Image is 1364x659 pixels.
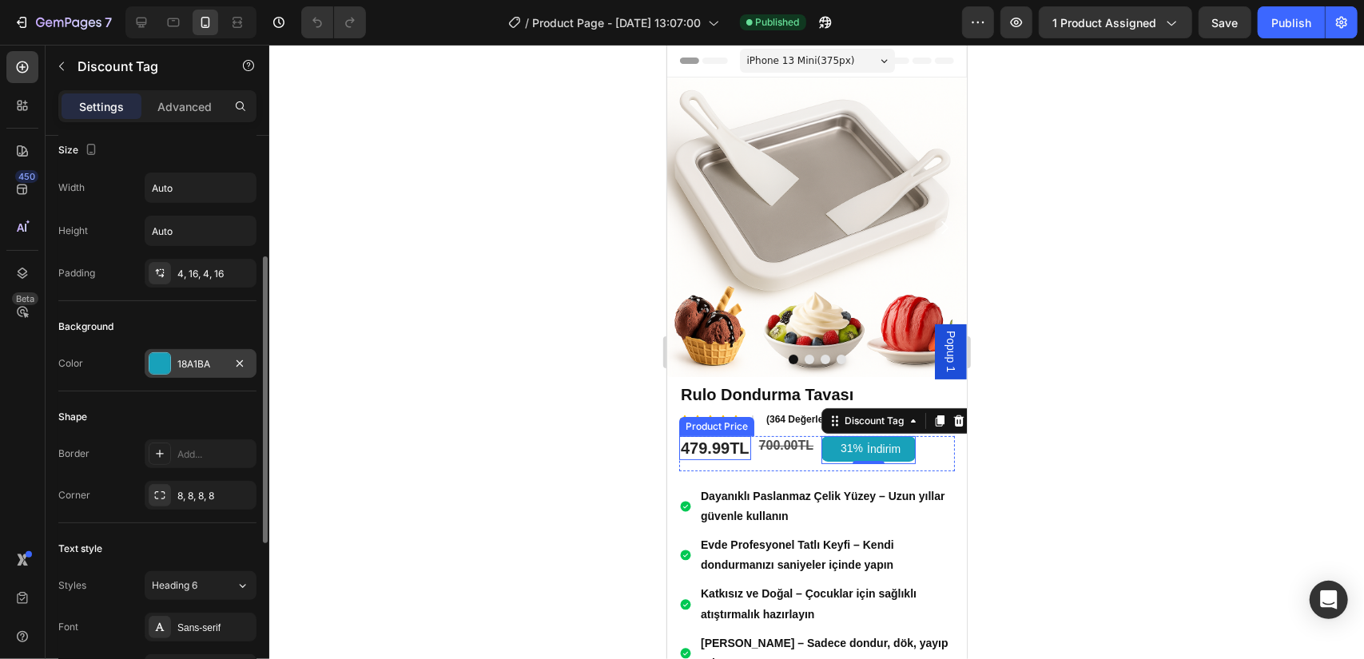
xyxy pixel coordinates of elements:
p: Discount Tag [78,57,213,76]
input: Auto [145,173,256,202]
div: Open Intercom Messenger [1310,581,1348,619]
span: Published [756,15,800,30]
div: Font [58,620,78,634]
button: Publish [1258,6,1325,38]
div: Add... [177,447,253,462]
div: 18A1BA [177,357,224,371]
input: Auto [145,216,256,245]
div: Publish [1271,14,1311,31]
iframe: Design area [667,45,967,659]
div: Shape [58,410,87,424]
strong: [PERSON_NAME] – Sadece dondur, dök, yayıp rulo yap! [34,592,281,625]
p: Settings [79,98,124,115]
div: 450 [15,170,38,183]
div: Beta [12,292,38,305]
button: Save [1199,6,1251,38]
div: 8, 8, 8, 8 [177,489,253,503]
button: 7 [6,6,119,38]
div: Padding [58,266,95,280]
div: 4, 16, 4, 16 [177,267,253,281]
span: Heading 6 [152,578,197,593]
button: Heading 6 [145,571,256,600]
div: Color [58,356,83,371]
div: Height [58,224,88,238]
div: Background [58,320,113,334]
span: 1 product assigned [1052,14,1156,31]
div: Sans-serif [177,621,253,635]
div: Styles [58,578,86,593]
span: Product Page - [DATE] 13:07:00 [533,14,702,31]
div: Border [58,447,89,461]
p: 7 [105,13,112,32]
div: Corner [58,488,90,502]
div: Width [58,181,85,195]
div: Undo/Redo [301,6,366,38]
p: Advanced [157,98,212,115]
div: Size [58,140,101,161]
span: Save [1212,16,1239,30]
div: Text style [58,542,102,556]
span: / [526,14,530,31]
button: 1 product assigned [1039,6,1192,38]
